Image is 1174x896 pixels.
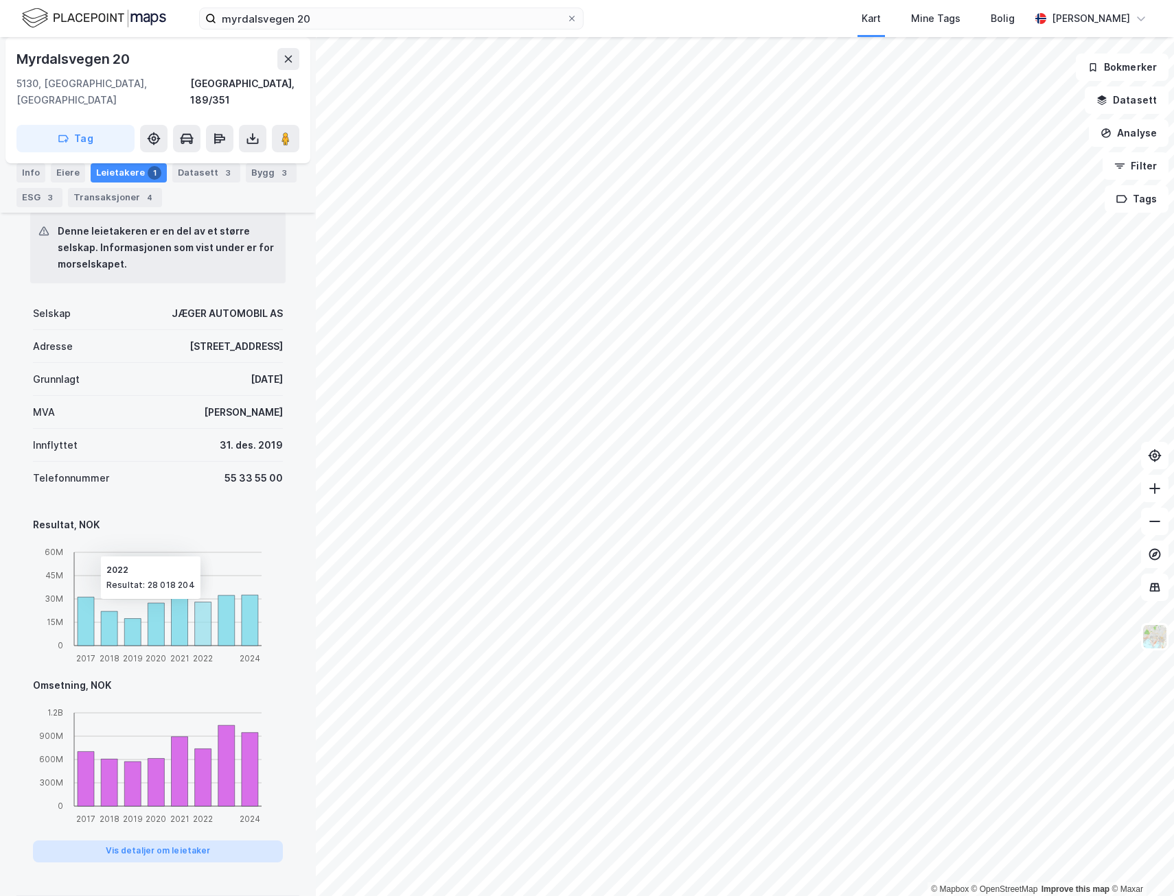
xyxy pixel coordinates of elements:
tspan: 2019 [123,813,143,823]
div: Datasett [172,163,240,182]
div: Omsetning, NOK [33,677,283,694]
div: 31. des. 2019 [220,437,283,453]
div: Kart [862,10,881,27]
tspan: 45M [45,570,63,580]
a: OpenStreetMap [971,884,1038,894]
div: Transaksjoner [68,188,162,207]
div: 1 [148,166,161,180]
div: Bygg [246,163,297,182]
tspan: 300M [39,777,63,788]
div: Grunnlagt [33,371,80,388]
div: ESG [16,188,62,207]
div: Denne leietakeren er en del av et større selskap. Informasjonen som vist under er for morselskapet. [58,223,275,272]
div: Selskap [33,305,71,322]
div: 3 [277,166,291,180]
tspan: 2017 [76,813,95,823]
div: 5130, [GEOGRAPHIC_DATA], [GEOGRAPHIC_DATA] [16,75,190,108]
button: Bokmerker [1076,54,1169,81]
div: Bolig [991,10,1015,27]
tspan: 2018 [100,652,119,663]
tspan: 2017 [76,652,95,663]
div: Resultat, NOK [33,517,283,533]
tspan: 900M [39,731,63,741]
div: [PERSON_NAME] [1052,10,1130,27]
div: [STREET_ADDRESS] [189,338,283,355]
tspan: 2018 [100,813,119,823]
tspan: 1.2B [47,707,63,718]
tspan: 2021 [170,813,189,823]
div: Leietakere [91,163,167,182]
tspan: 2022 [193,652,213,663]
tspan: 2020 [146,813,166,823]
tspan: 0 [58,640,63,650]
div: [PERSON_NAME] [204,404,283,421]
tspan: 2020 [146,652,166,663]
div: 55 33 55 00 [225,470,283,486]
iframe: Chat Widget [1105,830,1174,896]
tspan: 2022 [193,813,213,823]
div: 3 [221,166,235,180]
img: logo.f888ab2527a4732fd821a326f86c7f29.svg [22,6,166,30]
button: Tag [16,125,135,152]
button: Filter [1103,152,1169,180]
img: Z [1142,624,1168,650]
div: Info [16,163,45,182]
div: JÆGER AUTOMOBIL AS [172,305,283,322]
div: Telefonnummer [33,470,109,486]
div: Mine Tags [911,10,960,27]
div: 4 [143,191,157,204]
a: Mapbox [931,884,969,894]
div: [DATE] [251,371,283,388]
button: Vis detaljer om leietaker [33,840,283,862]
a: Improve this map [1041,884,1109,894]
input: Søk på adresse, matrikkel, gårdeiere, leietakere eller personer [216,8,566,29]
tspan: 2024 [240,813,260,823]
tspan: 2021 [170,652,189,663]
button: Datasett [1085,86,1169,114]
tspan: 0 [58,801,63,811]
div: Eiere [51,163,85,182]
div: Adresse [33,338,73,355]
button: Analyse [1089,119,1169,147]
tspan: 600M [39,754,63,764]
tspan: 2019 [123,652,143,663]
div: [GEOGRAPHIC_DATA], 189/351 [190,75,299,108]
tspan: 15M [47,617,63,627]
div: 3 [43,191,57,204]
button: Tags [1105,185,1169,213]
div: MVA [33,404,55,421]
tspan: 30M [45,593,63,604]
div: Myrdalsvegen 20 [16,48,133,70]
tspan: 2024 [240,652,260,663]
div: Innflyttet [33,437,78,453]
tspan: 60M [45,547,63,557]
